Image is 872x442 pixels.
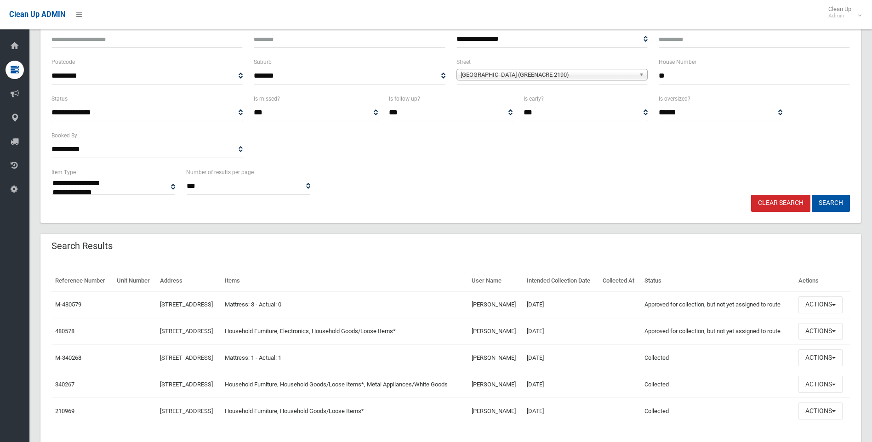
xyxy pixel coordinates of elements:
[113,271,156,291] th: Unit Number
[468,371,523,398] td: [PERSON_NAME]
[221,371,468,398] td: Household Furniture, Household Goods/Loose Items*, Metal Appliances/White Goods
[659,94,690,104] label: Is oversized?
[51,167,76,177] label: Item Type
[468,291,523,318] td: [PERSON_NAME]
[55,301,81,308] a: M-480579
[641,271,795,291] th: Status
[523,398,599,424] td: [DATE]
[55,381,74,388] a: 340267
[798,402,843,419] button: Actions
[523,291,599,318] td: [DATE]
[468,345,523,371] td: [PERSON_NAME]
[55,354,81,361] a: M-340268
[824,6,861,19] span: Clean Up
[523,345,599,371] td: [DATE]
[51,57,75,67] label: Postcode
[51,94,68,104] label: Status
[468,271,523,291] th: User Name
[221,291,468,318] td: Mattress: 3 - Actual: 0
[641,371,795,398] td: Collected
[51,130,77,141] label: Booked By
[751,195,810,212] a: Clear Search
[524,94,544,104] label: Is early?
[160,408,213,414] a: [STREET_ADDRESS]
[599,271,641,291] th: Collected At
[641,345,795,371] td: Collected
[160,301,213,308] a: [STREET_ADDRESS]
[523,371,599,398] td: [DATE]
[641,318,795,345] td: Approved for collection, but not yet assigned to route
[254,94,280,104] label: Is missed?
[9,10,65,19] span: Clean Up ADMIN
[51,271,113,291] th: Reference Number
[55,328,74,334] a: 480578
[795,271,850,291] th: Actions
[221,318,468,345] td: Household Furniture, Electronics, Household Goods/Loose Items*
[461,69,635,80] span: [GEOGRAPHIC_DATA] (GREENACRE 2190)
[798,323,843,340] button: Actions
[389,94,420,104] label: Is follow up?
[221,271,468,291] th: Items
[659,57,696,67] label: House Number
[221,345,468,371] td: Mattress: 1 - Actual: 1
[160,381,213,388] a: [STREET_ADDRESS]
[40,237,124,255] header: Search Results
[828,12,851,19] small: Admin
[641,398,795,424] td: Collected
[55,408,74,414] a: 210969
[186,167,254,177] label: Number of results per page
[156,271,221,291] th: Address
[798,296,843,313] button: Actions
[468,318,523,345] td: [PERSON_NAME]
[456,57,471,67] label: Street
[221,398,468,424] td: Household Furniture, Household Goods/Loose Items*
[160,354,213,361] a: [STREET_ADDRESS]
[468,398,523,424] td: [PERSON_NAME]
[641,291,795,318] td: Approved for collection, but not yet assigned to route
[798,349,843,366] button: Actions
[812,195,850,212] button: Search
[798,376,843,393] button: Actions
[160,328,213,334] a: [STREET_ADDRESS]
[523,318,599,345] td: [DATE]
[523,271,599,291] th: Intended Collection Date
[254,57,272,67] label: Suburb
